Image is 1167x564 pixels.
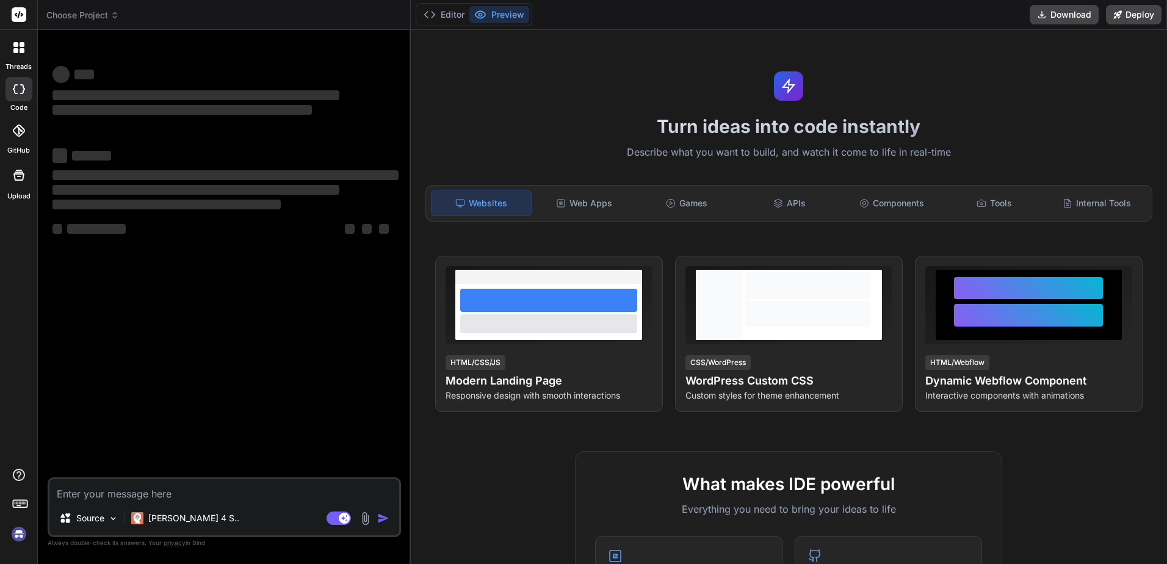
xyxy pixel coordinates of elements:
[446,372,652,389] h4: Modern Landing Page
[52,200,281,209] span: ‌
[944,190,1044,216] div: Tools
[637,190,737,216] div: Games
[358,512,372,526] img: attachment
[10,103,27,113] label: code
[164,539,186,546] span: privacy
[362,224,372,234] span: ‌
[431,190,532,216] div: Websites
[131,512,143,524] img: Claude 4 Sonnet
[595,502,982,516] p: Everything you need to bring your ideas to life
[52,185,339,195] span: ‌
[52,90,339,100] span: ‌
[76,512,104,524] p: Source
[469,6,529,23] button: Preview
[7,145,30,156] label: GitHub
[1106,5,1162,24] button: Deploy
[925,355,989,370] div: HTML/Webflow
[418,115,1160,137] h1: Turn ideas into code instantly
[377,512,389,524] img: icon
[52,105,312,115] span: ‌
[1047,190,1147,216] div: Internal Tools
[595,471,982,497] h2: What makes IDE powerful
[52,170,399,180] span: ‌
[67,224,126,234] span: ‌
[379,224,389,234] span: ‌
[685,389,892,402] p: Custom styles for theme enhancement
[685,355,751,370] div: CSS/WordPress
[72,151,111,161] span: ‌
[7,191,31,201] label: Upload
[419,6,469,23] button: Editor
[345,224,355,234] span: ‌
[685,372,892,389] h4: WordPress Custom CSS
[52,224,62,234] span: ‌
[9,524,29,544] img: signin
[534,190,634,216] div: Web Apps
[108,513,118,524] img: Pick Models
[52,66,70,83] span: ‌
[1030,5,1099,24] button: Download
[925,372,1132,389] h4: Dynamic Webflow Component
[418,145,1160,161] p: Describe what you want to build, and watch it come to life in real-time
[52,148,67,163] span: ‌
[46,9,119,21] span: Choose Project
[842,190,942,216] div: Components
[739,190,839,216] div: APIs
[74,70,94,79] span: ‌
[48,537,401,549] p: Always double-check its answers. Your in Bind
[446,355,505,370] div: HTML/CSS/JS
[148,512,239,524] p: [PERSON_NAME] 4 S..
[925,389,1132,402] p: Interactive components with animations
[446,389,652,402] p: Responsive design with smooth interactions
[5,62,32,72] label: threads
